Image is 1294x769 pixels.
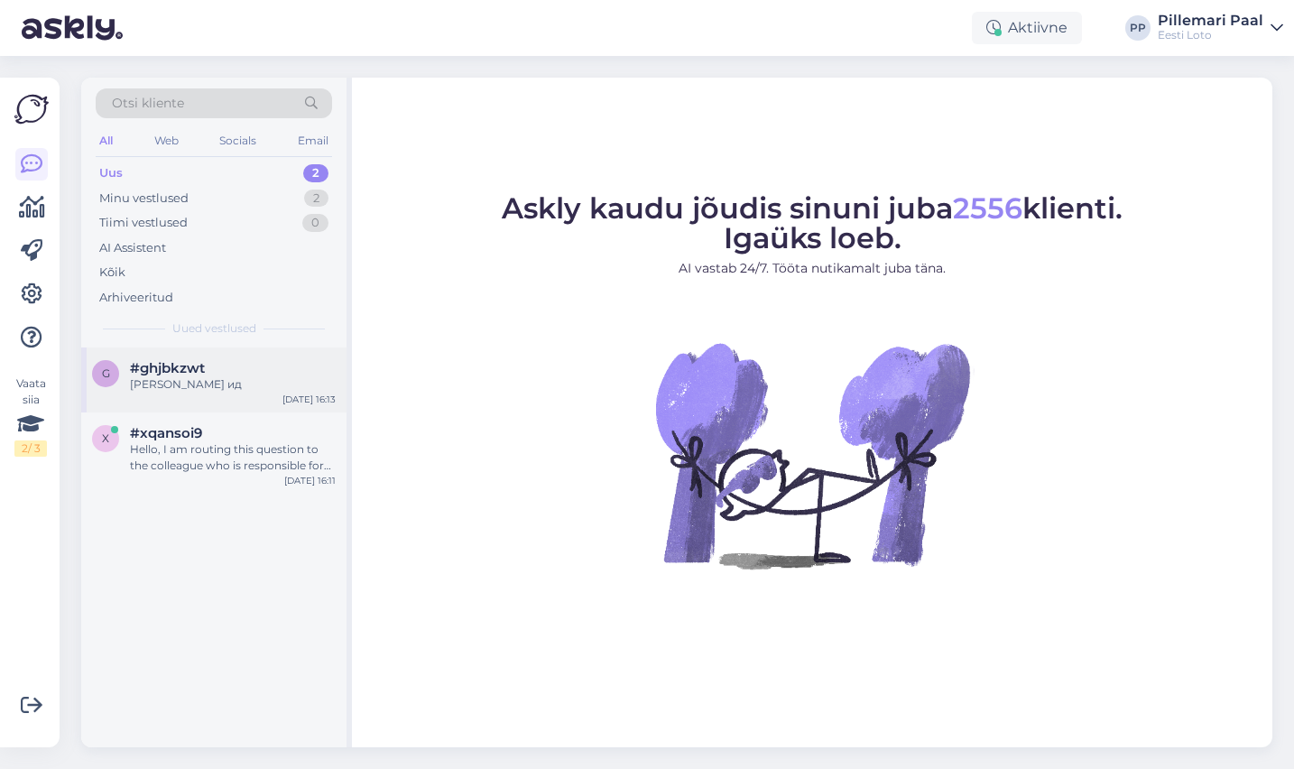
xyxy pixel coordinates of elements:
[650,292,975,617] img: No Chat active
[130,425,202,441] span: #xqansoi9
[151,129,182,153] div: Web
[99,289,173,307] div: Arhiveeritud
[130,360,205,376] span: #ghjbkzwt
[172,320,256,337] span: Uued vestlused
[1158,14,1263,28] div: Pillemari Paal
[1125,15,1151,41] div: PP
[1158,14,1283,42] a: Pillemari PaalEesti Loto
[99,190,189,208] div: Minu vestlused
[282,393,336,406] div: [DATE] 16:13
[1158,28,1263,42] div: Eesti Loto
[96,129,116,153] div: All
[284,474,336,487] div: [DATE] 16:11
[112,94,184,113] span: Otsi kliente
[304,190,328,208] div: 2
[102,431,109,445] span: x
[972,12,1082,44] div: Aktiivne
[953,190,1022,226] span: 2556
[130,441,336,474] div: Hello, I am routing this question to the colleague who is responsible for this topic. The reply m...
[14,440,47,457] div: 2 / 3
[502,259,1123,278] p: AI vastab 24/7. Tööta nutikamalt juba täna.
[99,214,188,232] div: Tiimi vestlused
[302,214,328,232] div: 0
[294,129,332,153] div: Email
[99,264,125,282] div: Kõik
[303,164,328,182] div: 2
[216,129,260,153] div: Socials
[99,239,166,257] div: AI Assistent
[14,92,49,126] img: Askly Logo
[130,376,336,393] div: [PERSON_NAME] ид
[14,375,47,457] div: Vaata siia
[99,164,123,182] div: Uus
[502,190,1123,255] span: Askly kaudu jõudis sinuni juba klienti. Igaüks loeb.
[102,366,110,380] span: g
